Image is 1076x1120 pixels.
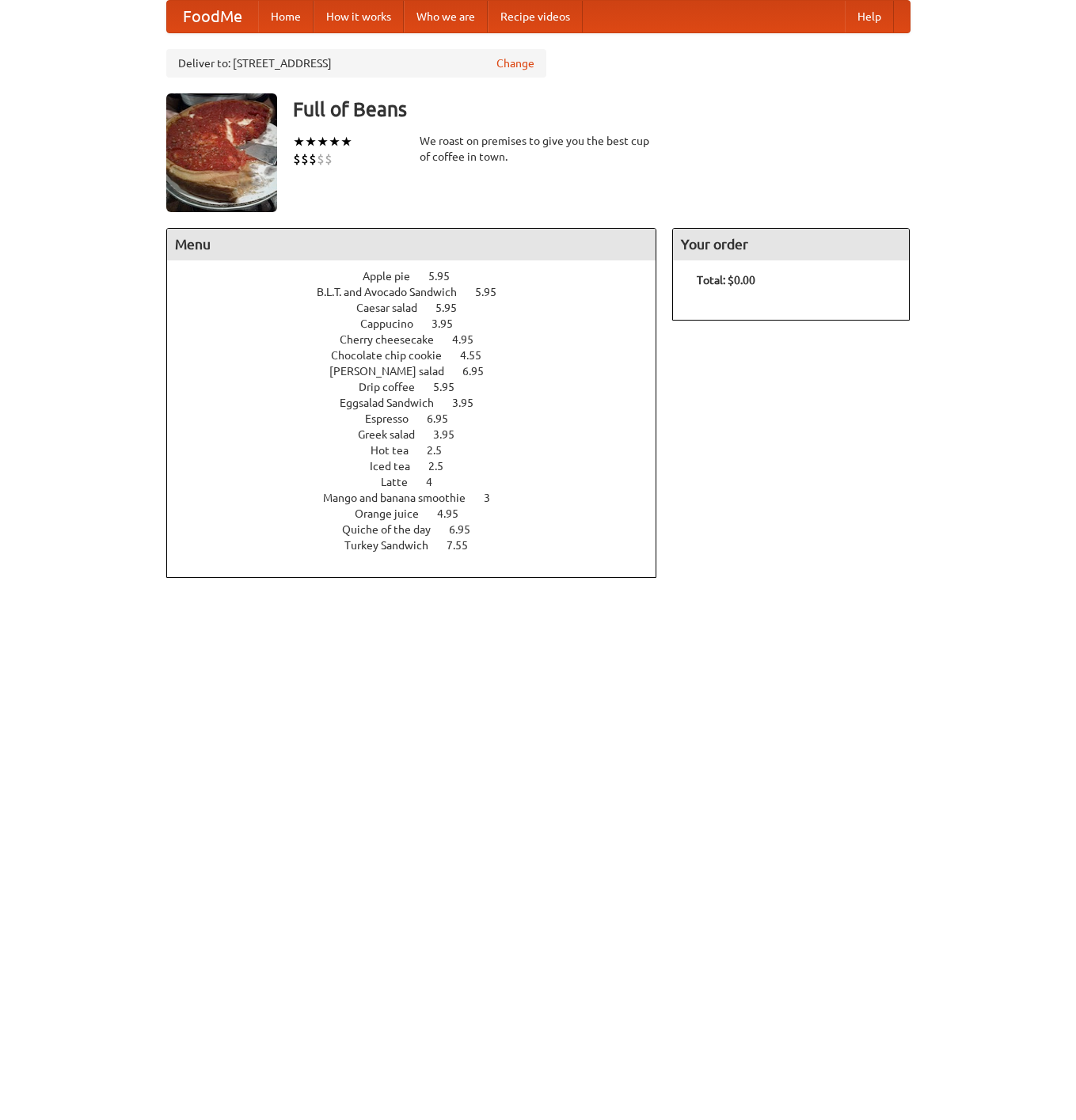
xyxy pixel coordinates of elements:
div: Deliver to: [STREET_ADDRESS] [166,49,546,78]
a: Recipe videos [488,1,583,32]
span: 6.95 [449,523,486,536]
a: Orange juice 4.95 [355,507,488,520]
span: 4 [426,476,448,488]
li: ★ [305,133,317,150]
span: Greek salad [358,428,431,441]
a: [PERSON_NAME] salad 6.95 [329,365,513,378]
li: $ [301,150,309,168]
li: $ [325,150,333,168]
span: Drip coffee [359,381,431,393]
a: Cherry cheesecake 4.95 [340,333,503,346]
span: Mango and banana smoothie [323,492,481,504]
span: Latte [381,476,424,488]
span: 3.95 [433,428,470,441]
a: Home [258,1,314,32]
li: $ [309,150,317,168]
a: B.L.T. and Avocado Sandwich 5.95 [317,286,526,298]
a: Greek salad 3.95 [358,428,484,441]
li: ★ [317,133,329,150]
span: 5.95 [428,270,466,283]
h4: Your order [673,229,909,260]
span: 3 [484,492,506,504]
a: Quiche of the day 6.95 [342,523,500,536]
span: 5.95 [475,286,512,298]
span: 6.95 [427,412,464,425]
span: 3.95 [452,397,489,409]
img: angular.jpg [166,93,277,212]
span: 4.95 [437,507,474,520]
a: Drip coffee 5.95 [359,381,484,393]
li: ★ [329,133,340,150]
span: Quiche of the day [342,523,447,536]
span: 2.5 [428,460,459,473]
a: How it works [314,1,404,32]
li: $ [293,150,301,168]
b: Total: $0.00 [697,274,755,287]
a: Caesar salad 5.95 [356,302,486,314]
span: Caesar salad [356,302,433,314]
a: Cappucino 3.95 [360,317,482,330]
span: Hot tea [371,444,424,457]
div: We roast on premises to give you the best cup of coffee in town. [420,133,657,165]
span: Espresso [365,412,424,425]
span: 5.95 [435,302,473,314]
a: Iced tea 2.5 [370,460,473,473]
li: ★ [293,133,305,150]
span: 3.95 [432,317,469,330]
span: 6.95 [462,365,500,378]
a: Hot tea 2.5 [371,444,471,457]
li: $ [317,150,325,168]
span: Orange juice [355,507,435,520]
span: B.L.T. and Avocado Sandwich [317,286,473,298]
a: Latte 4 [381,476,462,488]
a: Eggsalad Sandwich 3.95 [340,397,503,409]
span: Cappucino [360,317,429,330]
span: Cherry cheesecake [340,333,450,346]
span: [PERSON_NAME] salad [329,365,460,378]
a: Apple pie 5.95 [363,270,479,283]
a: Turkey Sandwich 7.55 [344,539,497,552]
span: Chocolate chip cookie [331,349,458,362]
a: FoodMe [167,1,258,32]
span: 4.55 [460,349,497,362]
a: Mango and banana smoothie 3 [323,492,519,504]
h4: Menu [167,229,656,260]
span: Apple pie [363,270,426,283]
h3: Full of Beans [293,93,911,125]
a: Espresso 6.95 [365,412,477,425]
a: Change [496,55,534,71]
span: 4.95 [452,333,489,346]
span: 7.55 [447,539,484,552]
a: Chocolate chip cookie 4.55 [331,349,511,362]
li: ★ [340,133,352,150]
span: 5.95 [433,381,470,393]
a: Help [845,1,894,32]
span: Turkey Sandwich [344,539,444,552]
span: Eggsalad Sandwich [340,397,450,409]
span: 2.5 [427,444,458,457]
a: Who we are [404,1,488,32]
span: Iced tea [370,460,426,473]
